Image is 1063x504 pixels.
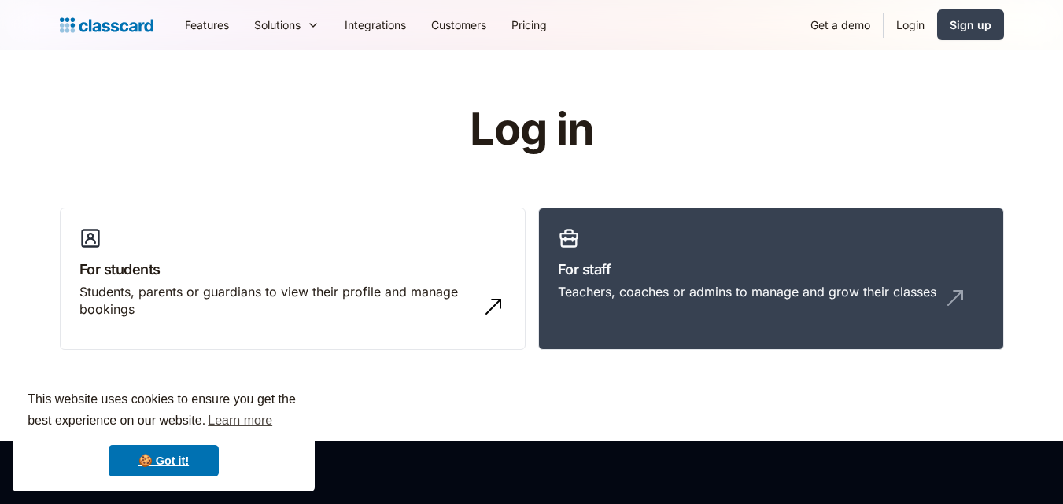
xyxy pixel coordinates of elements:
a: dismiss cookie message [109,445,219,476]
a: Features [172,7,242,42]
span: This website uses cookies to ensure you get the best experience on our website. [28,390,300,432]
a: Integrations [332,7,419,42]
a: Sign up [937,9,1004,40]
div: cookieconsent [13,375,315,491]
div: Sign up [950,17,991,33]
h3: For staff [558,259,984,280]
div: Teachers, coaches or admins to manage and grow their classes [558,283,936,300]
div: Solutions [254,17,301,33]
a: home [60,14,153,36]
a: For staffTeachers, coaches or admins to manage and grow their classes [538,208,1004,351]
a: learn more about cookies [205,409,275,432]
div: Students, parents or guardians to view their profile and manage bookings [79,283,474,318]
a: Customers [419,7,499,42]
h1: Log in [282,105,781,154]
a: Pricing [499,7,559,42]
a: Get a demo [798,7,883,42]
a: Login [884,7,937,42]
div: Solutions [242,7,332,42]
h3: For students [79,259,506,280]
a: For studentsStudents, parents or guardians to view their profile and manage bookings [60,208,526,351]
